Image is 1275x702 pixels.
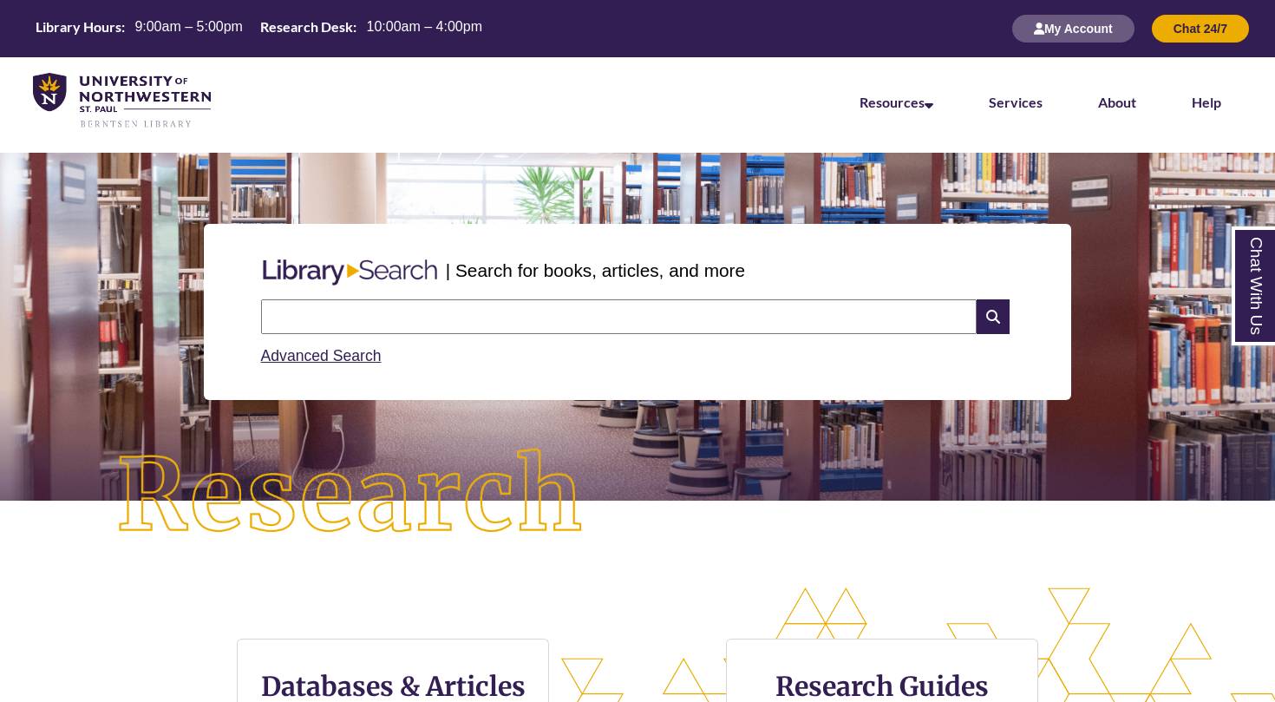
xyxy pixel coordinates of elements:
[253,17,359,36] th: Research Desk:
[989,94,1043,110] a: Services
[29,17,489,41] a: Hours Today
[1192,94,1221,110] a: Help
[1152,15,1249,43] button: Chat 24/7
[860,94,933,110] a: Resources
[29,17,489,39] table: Hours Today
[29,17,127,36] th: Library Hours:
[1152,21,1249,36] a: Chat 24/7
[64,397,638,596] img: Research
[977,299,1010,334] i: Search
[1012,21,1134,36] a: My Account
[254,253,446,292] img: Libary Search
[446,257,745,284] p: | Search for books, articles, and more
[1098,94,1136,110] a: About
[1012,15,1134,43] button: My Account
[33,73,211,129] img: UNWSP Library Logo
[261,347,382,364] a: Advanced Search
[367,19,482,34] span: 10:00am – 4:00pm
[134,19,243,34] span: 9:00am – 5:00pm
